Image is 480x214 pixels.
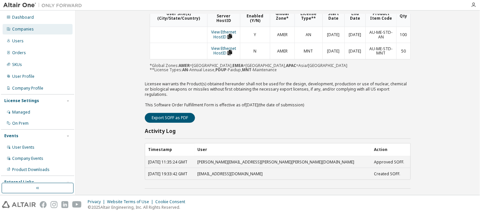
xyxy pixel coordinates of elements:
[12,145,34,150] div: User Events
[322,6,344,27] th: Start Date
[295,6,322,27] th: License Type**
[145,113,195,123] button: Export SOFF as PDF
[145,128,176,135] h3: Activity Log
[72,201,82,208] img: youtube.svg
[344,27,365,43] td: [DATE]
[194,156,371,168] td: [PERSON_NAME][EMAIL_ADDRESS][PERSON_NAME][PERSON_NAME][DOMAIN_NAME]
[344,43,365,59] td: [DATE]
[371,168,410,180] td: Created SOFF.
[12,15,34,20] div: Dashboard
[12,156,43,161] div: Company Events
[270,43,295,59] td: AMER
[145,143,194,156] th: Timestamp
[211,29,236,40] a: View Ethernet HostID
[12,110,30,115] div: Managed
[4,98,39,103] div: License Settings
[155,199,189,204] div: Cookie Consent
[322,43,344,59] td: [DATE]
[12,167,50,172] div: Product Downloads
[365,27,396,43] td: AU-ME-STD-AN
[12,50,26,55] div: Orders
[194,143,371,156] th: User
[365,6,396,27] th: Product Item Code
[270,27,295,43] td: AMER
[2,201,36,208] img: altair_logo.svg
[365,43,396,59] td: AU-ME-STD-MNT
[396,6,410,27] th: Qty
[12,27,34,32] div: Companies
[179,63,190,68] b: AMER
[270,6,295,27] th: Global Zone*
[344,6,365,27] th: End Date
[215,67,227,73] b: PDUP
[12,38,24,44] div: Users
[12,62,22,67] div: SKUs
[145,168,194,180] td: [DATE] 19:33:42 GMT
[51,201,57,208] img: instagram.svg
[322,27,344,43] td: [DATE]
[12,121,29,126] div: On Prem
[240,27,270,43] td: Y
[88,199,107,204] div: Privacy
[396,27,410,43] td: 100
[242,67,251,73] b: MNT
[145,156,194,168] td: [DATE] 11:35:24 GMT
[295,27,322,43] td: AN
[240,43,270,59] td: N
[182,67,188,73] b: AN
[88,204,189,210] p: © 2025 Altair Engineering, Inc. All Rights Reserved.
[371,143,410,156] th: Action
[286,63,296,68] b: APAC
[240,6,270,27] th: APA Enabled (Y/N)
[150,6,207,27] th: User Site(s) (City/State/Country)
[61,201,68,208] img: linkedin.svg
[396,43,410,59] td: 50
[211,46,236,56] a: View Ethernet HostID
[150,5,411,72] div: *Global Zones: =[GEOGRAPHIC_DATA], =[GEOGRAPHIC_DATA], =Asia/[GEOGRAPHIC_DATA] **License Types: -...
[194,168,371,180] td: [EMAIL_ADDRESS][DOMAIN_NAME]
[371,156,410,168] td: Approved SOFF.
[3,2,85,9] img: Altair One
[4,133,18,139] div: Events
[107,199,155,204] div: Website Terms of Use
[12,74,34,79] div: User Profile
[40,201,47,208] img: facebook.svg
[295,43,322,59] td: MNT
[12,86,43,91] div: Company Profile
[207,6,240,27] th: License Server HostID
[4,180,34,185] div: External Links
[232,63,243,68] b: EMEA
